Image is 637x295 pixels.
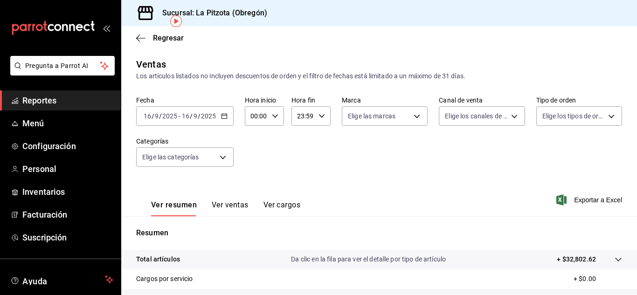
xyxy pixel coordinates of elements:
[136,227,622,239] p: Resumen
[7,68,115,77] a: Pregunta a Parrot AI
[22,117,113,130] span: Menú
[181,112,190,120] input: --
[198,112,201,120] span: /
[143,112,152,120] input: --
[245,97,284,103] label: Hora inicio
[348,111,395,121] span: Elige las marcas
[557,254,596,264] p: + $32,802.62
[153,34,184,42] span: Regresar
[22,208,113,221] span: Facturación
[201,112,216,120] input: ----
[574,274,622,284] p: + $0.00
[263,200,301,216] button: Ver cargos
[10,56,115,75] button: Pregunta a Parrot AI
[142,152,199,162] span: Elige las categorías
[155,7,267,19] h3: Sucursal: La Pitzota (Obregón)
[22,163,113,175] span: Personal
[190,112,193,120] span: /
[536,97,622,103] label: Tipo de orden
[22,185,113,198] span: Inventarios
[342,97,428,103] label: Marca
[136,274,193,284] p: Cargos por servicio
[212,200,249,216] button: Ver ventas
[136,254,180,264] p: Total artículos
[170,15,182,27] img: Tooltip marker
[151,200,300,216] div: navigation tabs
[136,57,166,71] div: Ventas
[558,194,622,206] button: Exportar a Excel
[154,112,159,120] input: --
[291,97,331,103] label: Hora fin
[291,254,446,264] p: Da clic en la fila para ver el detalle por tipo de artículo
[25,61,100,71] span: Pregunta a Parrot AI
[136,71,622,81] div: Los artículos listados no incluyen descuentos de orden y el filtro de fechas está limitado a un m...
[22,94,113,107] span: Reportes
[193,112,198,120] input: --
[542,111,605,121] span: Elige los tipos de orden
[22,140,113,152] span: Configuración
[445,111,507,121] span: Elige los canales de venta
[439,97,525,103] label: Canal de venta
[136,34,184,42] button: Regresar
[22,231,113,244] span: Suscripción
[151,200,197,216] button: Ver resumen
[159,112,162,120] span: /
[179,112,180,120] span: -
[162,112,178,120] input: ----
[103,24,110,32] button: open_drawer_menu
[22,274,101,285] span: Ayuda
[136,97,234,103] label: Fecha
[152,112,154,120] span: /
[136,138,234,144] label: Categorías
